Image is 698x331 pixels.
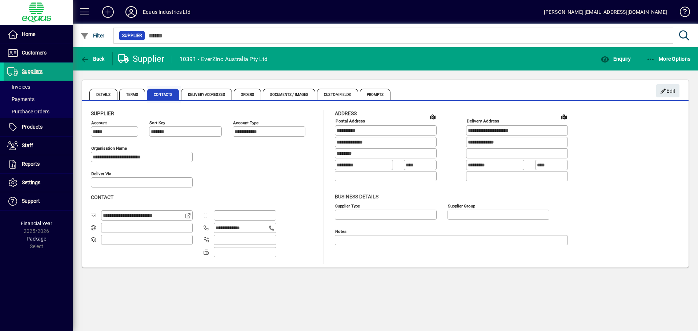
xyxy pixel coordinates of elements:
span: Staff [22,142,33,148]
a: Settings [4,174,73,192]
span: Custom Fields [317,89,358,100]
mat-label: Account [91,120,107,125]
span: Suppliers [22,68,43,74]
span: Address [335,110,357,116]
a: View on map [558,111,570,122]
mat-label: Account Type [233,120,258,125]
app-page-header-button: Back [73,52,113,65]
span: Orders [234,89,261,100]
a: Customers [4,44,73,62]
mat-label: Notes [335,229,346,234]
span: Filter [80,33,105,39]
span: Financial Year [21,221,52,226]
a: Knowledge Base [674,1,689,25]
span: Contact [91,194,113,200]
div: Equus Industries Ltd [143,6,191,18]
button: Profile [120,5,143,19]
span: Customers [22,50,47,56]
button: Enquiry [599,52,633,65]
mat-label: Organisation name [91,146,127,151]
button: Edit [656,84,679,97]
span: Contacts [147,89,179,100]
button: Add [96,5,120,19]
a: Support [4,192,73,210]
span: Supplier [122,32,142,39]
span: Settings [22,179,40,185]
a: Staff [4,137,73,155]
span: Payments [7,96,35,102]
a: View on map [427,111,438,122]
a: Products [4,118,73,136]
a: Home [4,25,73,44]
a: Purchase Orders [4,105,73,118]
span: Supplier [91,110,114,116]
div: [PERSON_NAME] [EMAIL_ADDRESS][DOMAIN_NAME] [544,6,667,18]
div: 10391 - EverZinc Australia Pty Ltd [180,53,268,65]
span: Terms [119,89,145,100]
span: Package [27,236,46,242]
span: Reports [22,161,40,167]
span: Details [89,89,117,100]
span: Business details [335,194,378,199]
span: Purchase Orders [7,109,49,114]
span: More Options [646,56,691,62]
span: Support [22,198,40,204]
span: Documents / Images [263,89,315,100]
span: Home [22,31,35,37]
a: Payments [4,93,73,105]
a: Reports [4,155,73,173]
span: Edit [660,85,676,97]
div: Supplier [118,53,165,65]
span: Delivery Addresses [181,89,232,100]
span: Products [22,124,43,130]
span: Invoices [7,84,30,90]
button: Filter [79,29,107,42]
mat-label: Supplier type [335,203,360,208]
a: Invoices [4,81,73,93]
span: Prompts [360,89,391,100]
button: Back [79,52,107,65]
button: More Options [645,52,693,65]
span: Back [80,56,105,62]
mat-label: Deliver via [91,171,111,176]
mat-label: Supplier group [448,203,475,208]
span: Enquiry [601,56,631,62]
mat-label: Sort key [149,120,165,125]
